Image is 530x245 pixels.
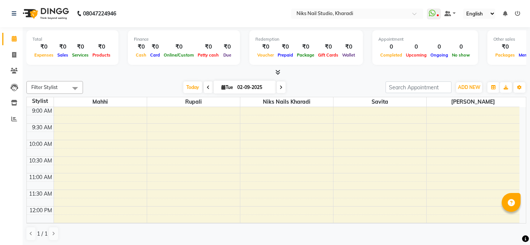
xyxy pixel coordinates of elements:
[31,124,54,132] div: 9:30 AM
[148,43,162,51] div: ₹0
[378,43,404,51] div: 0
[450,43,472,51] div: 0
[450,52,472,58] span: No show
[91,43,112,51] div: ₹0
[196,52,221,58] span: Petty cash
[28,157,54,165] div: 10:30 AM
[340,43,357,51] div: ₹0
[70,43,91,51] div: ₹0
[19,3,71,24] img: logo
[32,43,55,51] div: ₹0
[183,81,202,93] span: Today
[91,52,112,58] span: Products
[31,84,58,90] span: Filter Stylist
[32,52,55,58] span: Expenses
[276,43,295,51] div: ₹0
[54,97,147,107] span: Mahhi
[316,43,340,51] div: ₹0
[37,230,48,238] span: 1 / 1
[404,43,429,51] div: 0
[255,43,276,51] div: ₹0
[134,36,234,43] div: Finance
[31,107,54,115] div: 9:00 AM
[404,52,429,58] span: Upcoming
[221,52,233,58] span: Due
[498,215,522,237] iframe: chat widget
[456,82,482,93] button: ADD NEW
[70,52,91,58] span: Services
[255,36,357,43] div: Redemption
[240,97,333,107] span: Niks Nails Kharadi
[378,52,404,58] span: Completed
[28,207,54,214] div: 12:00 PM
[27,97,54,105] div: Stylist
[221,43,234,51] div: ₹0
[148,52,162,58] span: Card
[196,43,221,51] div: ₹0
[32,36,112,43] div: Total
[340,52,357,58] span: Wallet
[28,140,54,148] div: 10:00 AM
[493,52,517,58] span: Packages
[295,43,316,51] div: ₹0
[427,97,520,107] span: [PERSON_NAME]
[255,52,276,58] span: Voucher
[235,82,273,93] input: 2025-09-02
[28,173,54,181] div: 11:00 AM
[28,190,54,198] div: 11:30 AM
[378,36,472,43] div: Appointment
[162,43,196,51] div: ₹0
[55,52,70,58] span: Sales
[493,43,517,51] div: ₹0
[316,52,340,58] span: Gift Cards
[386,81,452,93] input: Search Appointment
[220,84,235,90] span: Tue
[276,52,295,58] span: Prepaid
[333,97,426,107] span: Savita
[134,52,148,58] span: Cash
[162,52,196,58] span: Online/Custom
[295,52,316,58] span: Package
[83,3,116,24] b: 08047224946
[28,223,54,231] div: 12:30 PM
[55,43,70,51] div: ₹0
[134,43,148,51] div: ₹0
[429,43,450,51] div: 0
[429,52,450,58] span: Ongoing
[147,97,240,107] span: Rupali
[458,84,480,90] span: ADD NEW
